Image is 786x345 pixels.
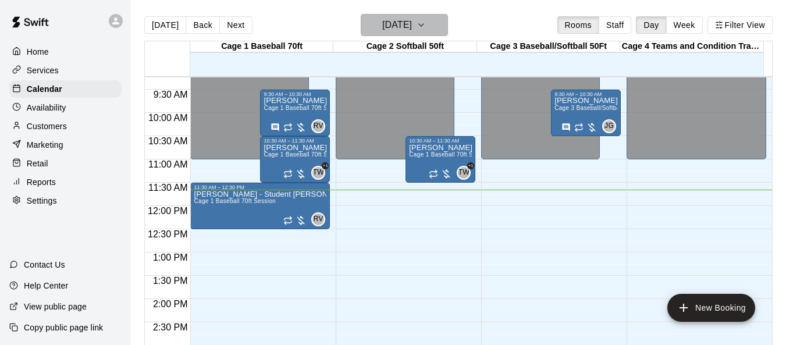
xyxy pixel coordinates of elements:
a: Reports [9,173,122,191]
div: Taylor Wilhite [311,166,325,180]
p: Help Center [24,280,68,291]
button: Filter View [707,16,773,34]
p: Customers [27,120,67,132]
button: Next [219,16,252,34]
p: Retail [27,158,48,169]
div: 9:30 AM – 10:30 AM: Cage 3 Baseball/Softball 50Ft [551,90,621,136]
span: 1:00 PM [150,252,191,262]
button: [DATE] [144,16,186,34]
div: 10:30 AM – 11:30 AM: Cage 1 Baseball 70ft Session [260,136,330,183]
div: 10:30 AM – 11:30 AM [409,138,472,144]
span: Cage 3 Baseball/Softball 50Ft [554,105,637,111]
p: Home [27,46,49,58]
button: Staff [599,16,632,34]
span: Cage 1 Baseball 70ft Session [409,151,491,158]
span: Recurring event [574,123,584,132]
div: 9:30 AM – 10:30 AM [264,91,326,97]
div: Cage 3 Baseball/Softball 50Ft [477,41,620,52]
p: Settings [27,195,57,207]
div: Javier Goldaracena [602,119,616,133]
a: Retail [9,155,122,172]
p: Availability [27,102,66,113]
svg: Has notes [271,123,280,132]
span: Taylor Wilhite & 1 other [316,166,325,180]
p: Reports [27,176,56,188]
span: 12:00 PM [145,206,190,216]
span: 12:30 PM [145,229,190,239]
p: View public page [24,301,87,312]
div: Roland VV American [311,212,325,226]
p: Calendar [27,83,62,95]
span: +1 [467,162,474,169]
p: Services [27,65,59,76]
a: Home [9,43,122,61]
span: +1 [322,162,329,169]
a: Marketing [9,136,122,154]
div: Roland VV American [311,119,325,133]
div: Taylor Wilhite [457,166,471,180]
span: 9:30 AM [151,90,191,99]
button: add [667,294,755,322]
span: RV [314,120,323,132]
div: 9:30 AM – 10:30 AM [554,91,617,97]
div: Cage 4 Teams and Condition Training [620,41,763,52]
a: Services [9,62,122,79]
span: 2:30 PM [150,322,191,332]
button: [DATE] [361,14,448,36]
span: Cage 1 Baseball 70ft Session [194,198,276,204]
div: Cage 2 Softball 50ft [333,41,476,52]
span: Roland VV American [316,119,325,133]
div: 11:30 AM – 12:30 PM: Cage 1 Baseball 70ft Session [190,183,330,229]
span: JG [604,120,614,132]
span: 1:30 PM [150,276,191,286]
p: Marketing [27,139,63,151]
button: Back [186,16,220,34]
span: Recurring event [429,169,438,179]
span: Taylor Wilhite & 1 other [461,166,471,180]
span: 10:30 AM [145,136,191,146]
span: Javier Goldaracena [607,119,616,133]
span: Recurring event [283,169,293,179]
span: Cage 1 Baseball 70ft Session [264,105,346,111]
button: Day [636,16,666,34]
p: Contact Us [24,259,65,271]
svg: Has notes [561,123,571,132]
a: Availability [9,99,122,116]
span: 11:00 AM [145,159,191,169]
div: 10:30 AM – 11:30 AM: Cage 1 Baseball 70ft Session [406,136,475,183]
span: 10:00 AM [145,113,191,123]
span: Cage 1 Baseball 70ft Session [264,151,346,158]
span: TW [458,167,470,179]
a: Settings [9,192,122,209]
div: 10:30 AM – 11:30 AM [264,138,326,144]
h6: [DATE] [382,17,412,33]
div: 9:30 AM – 10:30 AM: Cage 1 Baseball 70ft Session [260,90,330,136]
a: Customers [9,118,122,135]
span: TW [313,167,324,179]
span: Recurring event [283,216,293,225]
a: Calendar [9,80,122,98]
button: Week [666,16,703,34]
span: 2:00 PM [150,299,191,309]
span: RV [314,214,323,225]
div: 11:30 AM – 12:30 PM [194,184,326,190]
button: Rooms [557,16,599,34]
span: Recurring event [283,123,293,132]
span: Roland VV American [316,212,325,226]
span: 11:30 AM [145,183,191,193]
div: Cage 1 Baseball 70ft [190,41,333,52]
p: Copy public page link [24,322,103,333]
